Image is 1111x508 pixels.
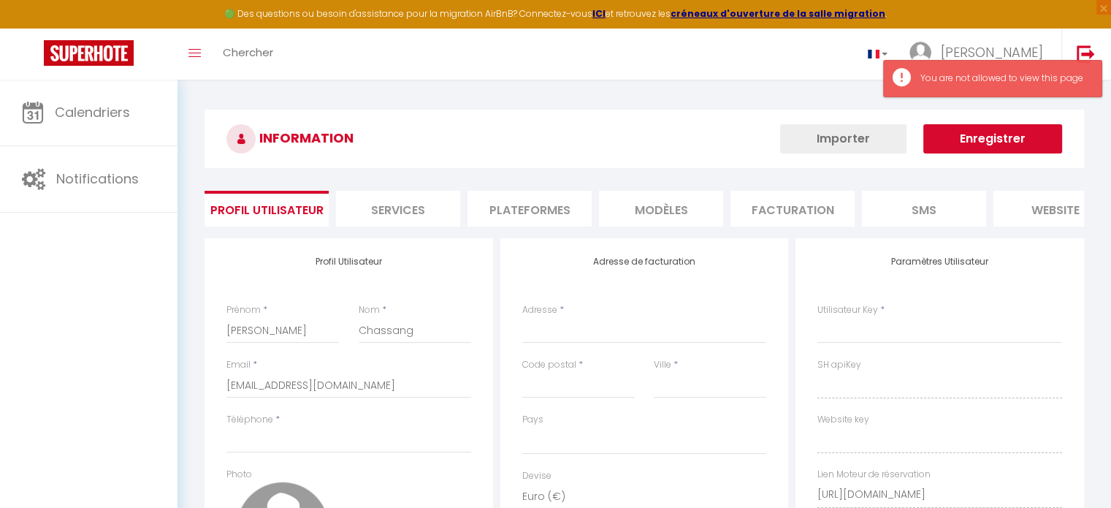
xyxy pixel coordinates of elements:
span: Chercher [223,45,273,60]
img: ... [909,42,931,64]
img: Super Booking [44,40,134,66]
li: Profil Utilisateur [205,191,329,227]
label: Website key [817,413,869,427]
span: Notifications [56,170,139,188]
div: You are not allowed to view this page [920,72,1087,86]
button: Importer [780,124,906,153]
li: Facturation [730,191,855,227]
img: logout [1077,45,1095,63]
label: Devise [522,469,551,483]
label: SH apiKey [817,358,861,372]
a: ... [PERSON_NAME] [898,29,1061,80]
label: Photo [226,468,252,482]
label: Lien Moteur de réservation [817,468,931,482]
label: Utilisateur Key [817,303,878,317]
label: Téléphone [226,413,273,427]
li: Services [336,191,460,227]
h4: Paramètres Utilisateur [817,257,1062,267]
span: Calendriers [55,103,130,121]
a: créneaux d'ouverture de la salle migration [671,7,885,20]
li: SMS [862,191,986,227]
label: Code postal [522,358,576,372]
button: Enregistrer [923,124,1062,153]
a: Chercher [212,29,284,80]
label: Adresse [522,303,557,317]
a: ICI [592,7,606,20]
label: Pays [522,413,543,427]
h3: INFORMATION [205,110,1084,168]
li: MODÈLES [599,191,723,227]
label: Prénom [226,303,261,317]
li: Plateformes [467,191,592,227]
label: Nom [359,303,380,317]
iframe: Chat [1049,442,1100,497]
h4: Profil Utilisateur [226,257,471,267]
label: Ville [654,358,671,372]
label: Email [226,358,251,372]
span: [PERSON_NAME] [941,43,1043,61]
button: Ouvrir le widget de chat LiveChat [12,6,56,50]
h4: Adresse de facturation [522,257,767,267]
